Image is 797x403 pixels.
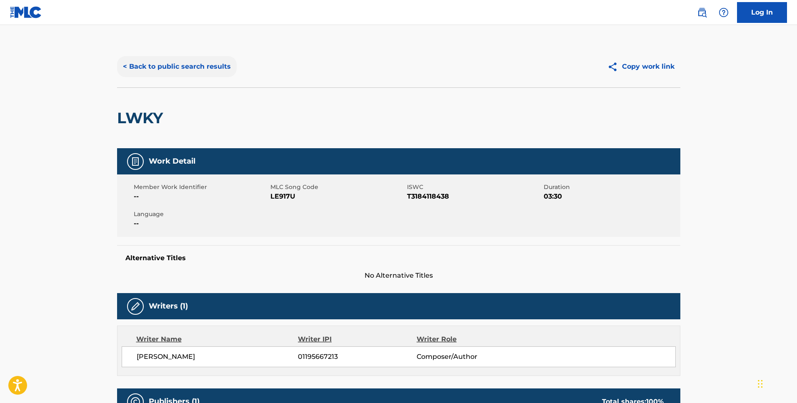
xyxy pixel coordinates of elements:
[270,183,405,192] span: MLC Song Code
[417,352,525,362] span: Composer/Author
[298,352,416,362] span: 01195667213
[130,157,140,167] img: Work Detail
[602,56,680,77] button: Copy work link
[607,62,622,72] img: Copy work link
[715,4,732,21] div: Help
[417,334,525,344] div: Writer Role
[298,334,417,344] div: Writer IPI
[544,192,678,201] span: 03:30
[117,109,167,127] h2: LWKY
[130,301,140,311] img: Writers
[758,371,763,396] div: Drag
[149,301,188,311] h5: Writers (1)
[697,7,707,17] img: search
[117,56,237,77] button: < Back to public search results
[737,2,787,23] a: Log In
[117,271,680,281] span: No Alternative Titles
[544,183,678,192] span: Duration
[719,7,729,17] img: help
[134,219,268,229] span: --
[134,210,268,219] span: Language
[407,183,542,192] span: ISWC
[125,254,672,262] h5: Alternative Titles
[137,352,298,362] span: [PERSON_NAME]
[134,183,268,192] span: Member Work Identifier
[136,334,298,344] div: Writer Name
[10,6,42,18] img: MLC Logo
[149,157,195,166] h5: Work Detail
[755,363,797,403] iframe: Chat Widget
[134,192,268,201] span: --
[694,4,710,21] a: Public Search
[270,192,405,201] span: LE917U
[407,192,542,201] span: T3184118438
